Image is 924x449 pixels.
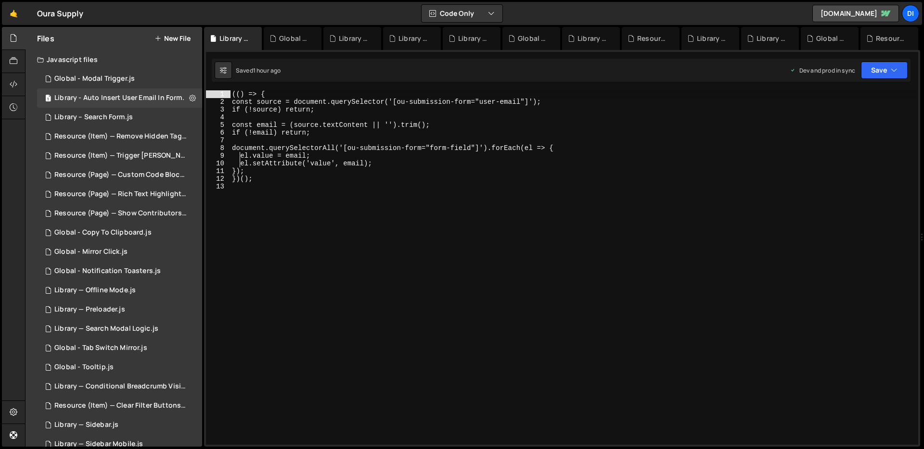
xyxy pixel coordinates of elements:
div: Library — Sidebar Mobile.js [54,440,143,449]
div: Library – Search Form.js [54,113,133,122]
a: Di [902,5,919,22]
div: 13 [206,183,231,190]
div: 6 [206,129,231,137]
div: 14937/43535.js [37,127,205,146]
div: Library — Sidebar.js [458,34,489,43]
div: Global - Notification Toasters.js [816,34,847,43]
div: 12 [206,175,231,183]
div: Library — Search Modal Logic.js [577,34,608,43]
div: Library — Search Modal Logic.js [54,324,158,333]
div: Resource (Page) — Rich Text Highlight Pill.js [637,34,668,43]
div: 14937/44170.js [37,377,205,396]
div: 2 [206,98,231,106]
div: Resource (Page) — Custom Code Block Setup.js [54,171,187,179]
div: Library — Conditional Breadcrumb Visibility.js [54,382,187,391]
div: Global - Modal Trigger.js [279,34,310,43]
div: Dev and prod in sync [790,66,855,75]
span: 1 [45,95,51,103]
div: Library — Theme Toggle.js [398,34,429,43]
div: 14937/43515.js [37,146,205,165]
div: Global - Mirror Click.js [54,248,128,256]
div: Resource (Page) — Rich Text Highlight Pill.js [54,190,187,199]
div: 14937/44281.js [37,165,205,185]
a: 🤙 [2,2,26,25]
div: 14937/44851.js [37,319,202,338]
div: 10 [206,160,231,167]
div: Saved [236,66,281,75]
div: 5 [206,121,231,129]
a: [DOMAIN_NAME] [812,5,899,22]
div: Library - Auto Insert User Email In Form.js [219,34,250,43]
div: Library - Auto Insert User Email In Form.js [54,94,187,102]
div: 7 [206,137,231,144]
div: 1 hour ago [253,66,281,75]
div: 14937/44586.js [37,281,202,300]
button: New File [154,35,191,42]
div: 14937/44471.js [37,242,202,262]
div: 14937/44975.js [37,338,202,358]
div: 11 [206,167,231,175]
div: 8 [206,144,231,152]
div: 14937/43958.js [37,300,202,319]
div: 14937/45621.js [37,88,205,108]
div: Global - Notification Toasters.js [54,267,161,275]
div: Library — Sidebar.js [54,421,118,429]
div: Global - Modal Trigger.js [54,75,135,83]
div: Resource (Page) — Show Contributors Name.js [54,209,187,218]
div: Global - Copy To Clipboard.js [54,228,152,237]
div: 3 [206,106,231,113]
div: 14937/44597.js [37,185,205,204]
div: 14937/44562.js [37,358,202,377]
div: Library — Offline Mode.js [757,34,787,43]
div: 14937/45544.js [37,69,202,88]
div: Library — Sidebar Mobile.js [697,34,728,43]
div: Oura Supply [37,8,83,19]
button: Code Only [422,5,502,22]
div: 14937/45456.js [37,108,202,127]
div: 14937/43376.js [37,396,205,415]
div: 14937/44194.js [37,204,205,223]
div: Global - Tab Switch Mirror.js [518,34,549,43]
div: Library – Search Form.js [339,34,370,43]
div: 14937/44585.js [37,262,202,281]
div: Resource (Item) — Trigger [PERSON_NAME] on Save.js [54,151,187,160]
div: 9 [206,152,231,160]
div: Library — Offline Mode.js [54,286,136,295]
div: Resource (Item) — Clear Filter Buttons.js [54,401,187,410]
div: Global - Tab Switch Mirror.js [54,344,147,352]
div: Global - Tooltip.js [54,363,114,372]
div: 4 [206,113,231,121]
button: Save [861,62,908,79]
div: Resource (Item) — Remove Hidden Tags on Load.js [54,132,187,141]
h2: Files [37,33,54,44]
div: Javascript files [26,50,202,69]
div: Library — Preloader.js [54,305,125,314]
div: 14937/45352.js [37,415,202,435]
div: 1 [206,90,231,98]
div: Resource (Item) — Clear Filter Buttons.js [876,34,907,43]
div: 14937/44582.js [37,223,202,242]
